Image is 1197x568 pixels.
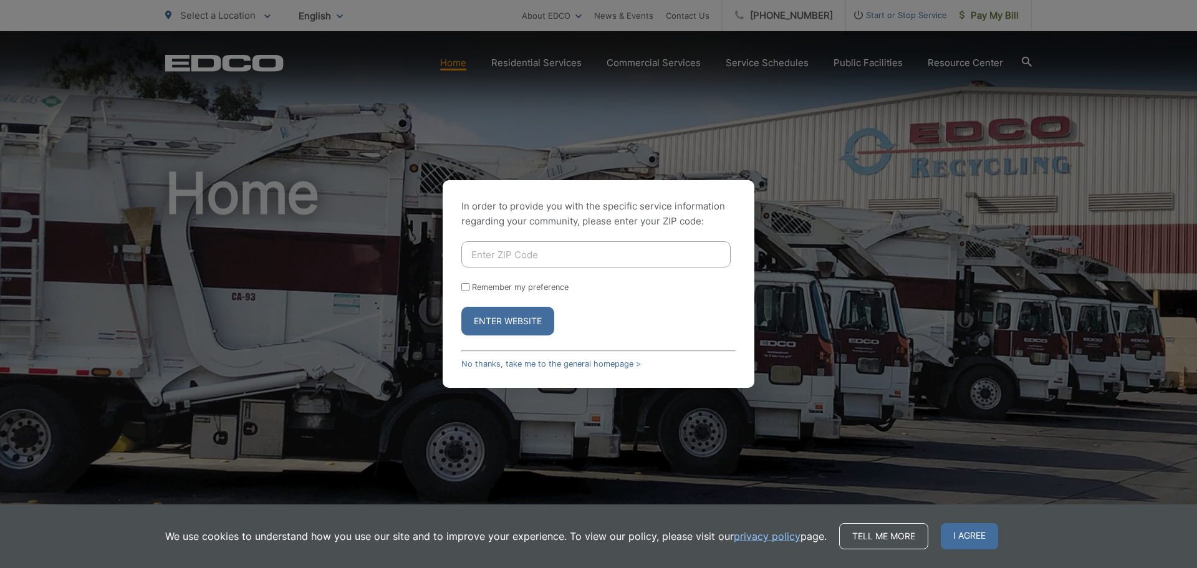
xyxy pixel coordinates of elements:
[165,529,827,544] p: We use cookies to understand how you use our site and to improve your experience. To view our pol...
[461,199,736,229] p: In order to provide you with the specific service information regarding your community, please en...
[472,282,569,292] label: Remember my preference
[461,307,554,335] button: Enter Website
[839,523,928,549] a: Tell me more
[461,359,641,368] a: No thanks, take me to the general homepage >
[461,241,731,267] input: Enter ZIP Code
[941,523,998,549] span: I agree
[734,529,800,544] a: privacy policy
